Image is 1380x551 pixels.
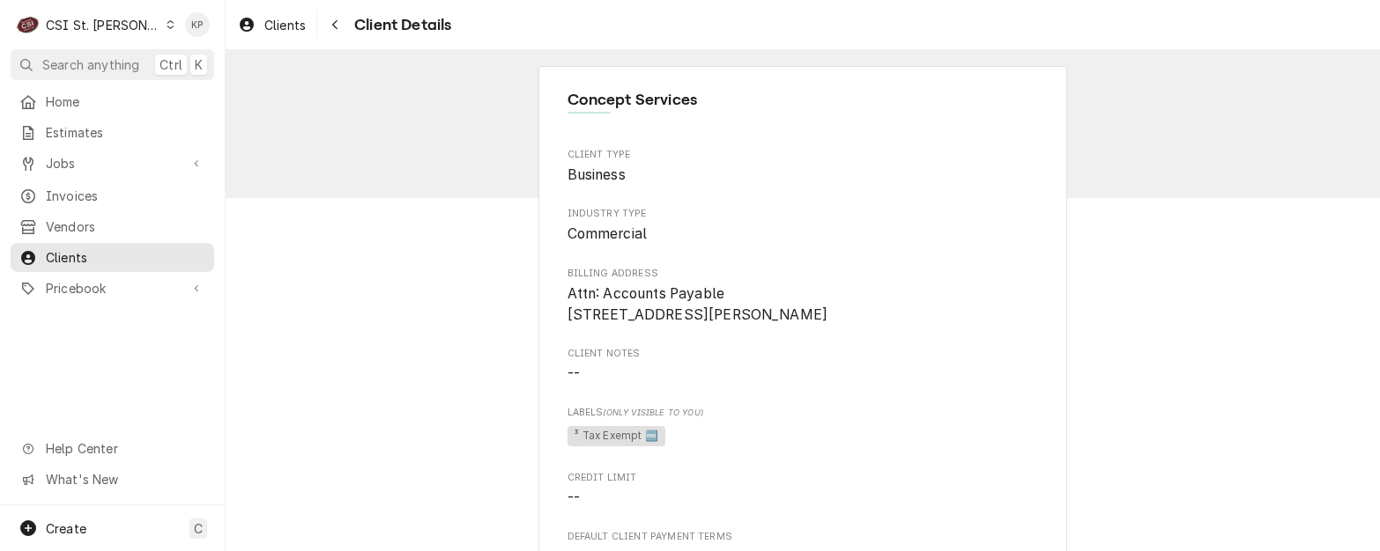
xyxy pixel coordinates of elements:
[568,285,828,323] span: Attn: Accounts Payable [STREET_ADDRESS][PERSON_NAME]
[349,13,451,37] span: Client Details
[568,426,665,447] span: ³ Tax Exempt 🆓
[185,12,210,37] div: KP
[160,55,182,74] span: Ctrl
[568,88,1039,126] div: Client Information
[568,364,1039,385] span: Client Notes
[568,207,1039,221] span: Industry Type
[11,87,214,116] a: Home
[185,12,210,37] div: Kym Parson's Avatar
[11,49,214,80] button: Search anythingCtrlK
[568,347,1039,361] span: Client Notes
[603,408,702,417] span: (Only Visible to You)
[264,16,306,34] span: Clients
[16,12,41,37] div: C
[46,92,205,111] span: Home
[11,149,214,178] a: Go to Jobs
[568,166,626,183] span: Business
[11,274,214,303] a: Go to Pricebook
[11,118,214,147] a: Estimates
[568,283,1039,325] span: Billing Address
[568,224,1039,245] span: Industry Type
[568,471,1039,509] div: Credit Limit
[568,406,1039,449] div: [object Object]
[568,148,1039,162] span: Client Type
[195,55,203,74] span: K
[194,519,203,538] span: C
[46,154,179,173] span: Jobs
[568,423,1039,450] span: [object Object]
[11,465,214,494] a: Go to What's New
[42,55,139,74] span: Search anything
[46,16,160,34] div: CSI St. [PERSON_NAME]
[568,207,1039,245] div: Industry Type
[321,11,349,39] button: Navigate back
[11,434,214,463] a: Go to Help Center
[568,88,1039,112] span: Name
[46,123,205,142] span: Estimates
[46,279,179,298] span: Pricebook
[568,488,1039,509] span: Credit Limit
[568,406,1039,420] span: Labels
[11,212,214,241] a: Vendors
[46,187,205,205] span: Invoices
[568,530,1039,544] span: Default Client Payment Terms
[568,225,648,242] span: Commercial
[231,11,313,40] a: Clients
[568,489,580,506] span: --
[568,267,1039,281] span: Billing Address
[11,181,214,210] a: Invoices
[46,521,86,536] span: Create
[11,243,214,272] a: Clients
[568,347,1039,385] div: Client Notes
[568,165,1039,186] span: Client Type
[568,471,1039,485] span: Credit Limit
[568,365,580,382] span: --
[46,439,204,458] span: Help Center
[46,470,204,489] span: What's New
[568,267,1039,326] div: Billing Address
[46,248,205,267] span: Clients
[568,148,1039,186] div: Client Type
[46,217,205,236] span: Vendors
[16,12,41,37] div: CSI St. Louis's Avatar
